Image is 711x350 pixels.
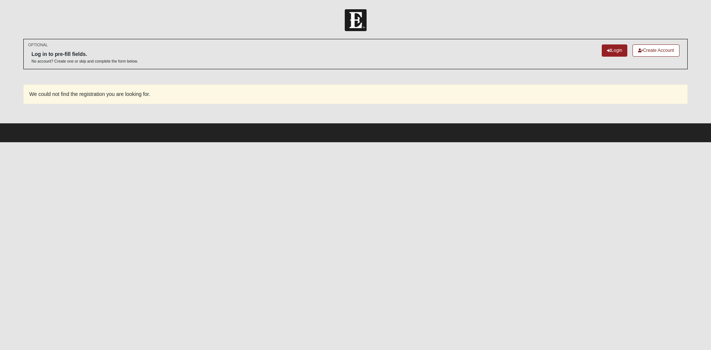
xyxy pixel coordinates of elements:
img: Church of Eleven22 Logo [345,9,367,31]
a: Create Account [632,44,680,57]
h6: Log in to pre-fill fields. [31,51,138,57]
a: Login [602,44,627,57]
p: No account? Create one or skip and complete the form below. [31,59,138,64]
span: We could not find the registration you are looking for. [29,91,150,97]
small: OPTIONAL [28,42,48,48]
